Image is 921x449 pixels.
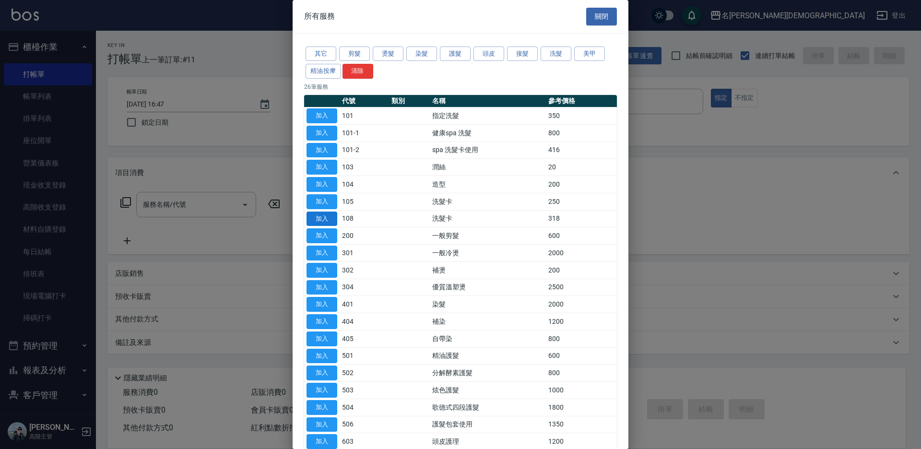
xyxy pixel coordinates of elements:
th: 參考價格 [546,95,617,107]
button: 接髮 [507,47,538,61]
td: 1200 [546,313,617,331]
button: 加入 [307,228,337,243]
button: 燙髮 [373,47,403,61]
td: 指定洗髮 [430,107,546,125]
th: 代號 [340,95,389,107]
td: 染髮 [430,296,546,313]
p: 26 筆服務 [304,83,617,91]
td: 20 [546,159,617,176]
td: 200 [340,227,389,245]
button: 加入 [307,349,337,364]
td: 200 [546,176,617,193]
td: 250 [546,193,617,210]
td: 103 [340,159,389,176]
td: 炫色護髮 [430,382,546,399]
td: 416 [546,142,617,159]
td: 404 [340,313,389,331]
button: 其它 [306,47,336,61]
button: 加入 [307,383,337,398]
button: 加入 [307,160,337,175]
td: 補染 [430,313,546,331]
td: 造型 [430,176,546,193]
th: 名稱 [430,95,546,107]
td: 800 [546,365,617,382]
th: 類別 [389,95,430,107]
td: 800 [546,124,617,142]
td: 304 [340,279,389,296]
td: 優質溫塑燙 [430,279,546,296]
td: 1000 [546,382,617,399]
td: 護髮包套使用 [430,416,546,433]
td: 一般剪髮 [430,227,546,245]
td: 分解酵素護髮 [430,365,546,382]
td: 一般冷燙 [430,245,546,262]
td: 301 [340,245,389,262]
td: 600 [546,347,617,365]
button: 護髮 [440,47,471,61]
button: 清除 [342,64,373,79]
td: 105 [340,193,389,210]
button: 加入 [307,263,337,278]
button: 加入 [307,297,337,312]
button: 加入 [307,212,337,226]
td: 104 [340,176,389,193]
td: 600 [546,227,617,245]
button: 剪髮 [339,47,370,61]
td: 200 [546,261,617,279]
td: 350 [546,107,617,125]
button: 加入 [307,194,337,209]
td: 歌德式四段護髮 [430,399,546,416]
button: 洗髮 [541,47,571,61]
button: 加入 [307,314,337,329]
td: 101-1 [340,124,389,142]
span: 所有服務 [304,12,335,21]
button: 加入 [307,400,337,415]
button: 染髮 [406,47,437,61]
button: 加入 [307,143,337,158]
td: 503 [340,382,389,399]
button: 加入 [307,417,337,432]
td: 108 [340,210,389,227]
td: 101 [340,107,389,125]
td: 318 [546,210,617,227]
button: 加入 [307,177,337,192]
td: 精油護髮 [430,347,546,365]
button: 關閉 [586,8,617,25]
button: 精油按摩 [306,64,341,79]
td: 潤絲 [430,159,546,176]
td: 501 [340,347,389,365]
td: 506 [340,416,389,433]
td: 健康spa 洗髮 [430,124,546,142]
td: 101-2 [340,142,389,159]
button: 頭皮 [473,47,504,61]
td: 504 [340,399,389,416]
td: 洗髮卡 [430,210,546,227]
td: 502 [340,365,389,382]
button: 加入 [307,331,337,346]
button: 加入 [307,434,337,449]
td: 洗髮卡 [430,193,546,210]
td: 401 [340,296,389,313]
button: 加入 [307,246,337,260]
td: 302 [340,261,389,279]
button: 加入 [307,126,337,141]
td: 2000 [546,245,617,262]
td: 1350 [546,416,617,433]
td: spa 洗髮卡使用 [430,142,546,159]
button: 加入 [307,366,337,380]
td: 2000 [546,296,617,313]
td: 2500 [546,279,617,296]
button: 美甲 [574,47,605,61]
td: 800 [546,330,617,347]
button: 加入 [307,280,337,295]
td: 補燙 [430,261,546,279]
td: 自帶染 [430,330,546,347]
td: 405 [340,330,389,347]
button: 加入 [307,108,337,123]
td: 1800 [546,399,617,416]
